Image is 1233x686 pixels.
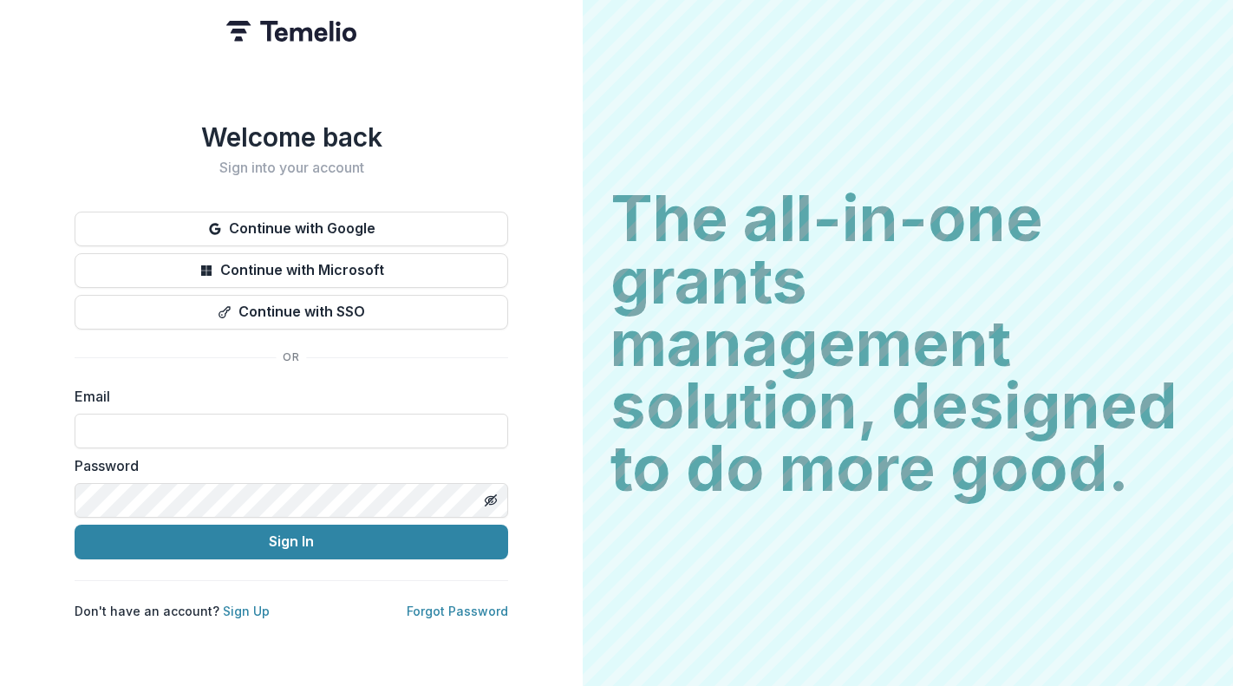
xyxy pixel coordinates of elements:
[407,604,508,618] a: Forgot Password
[75,253,508,288] button: Continue with Microsoft
[75,212,508,246] button: Continue with Google
[477,487,505,514] button: Toggle password visibility
[75,121,508,153] h1: Welcome back
[223,604,270,618] a: Sign Up
[226,21,356,42] img: Temelio
[75,525,508,559] button: Sign In
[75,295,508,330] button: Continue with SSO
[75,602,270,620] p: Don't have an account?
[75,160,508,176] h2: Sign into your account
[75,386,498,407] label: Email
[75,455,498,476] label: Password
